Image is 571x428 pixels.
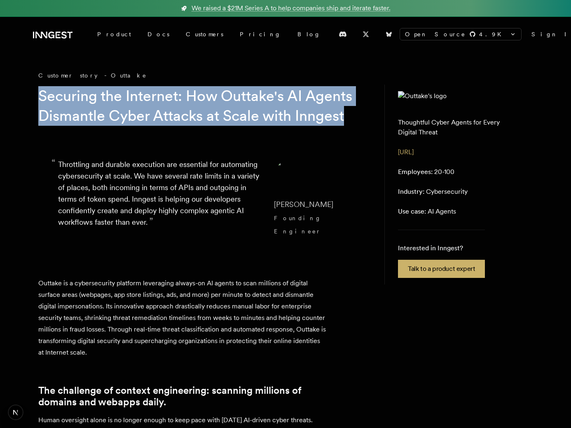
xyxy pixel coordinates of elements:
span: Open Source [405,30,466,38]
span: Employees: [398,168,433,176]
span: ” [149,215,153,227]
a: X [357,28,375,41]
span: Use case: [398,207,426,215]
a: Bluesky [380,28,398,41]
p: Thoughtful Cyber Agents for Every Digital Threat [398,118,520,137]
div: Product [89,27,139,42]
a: Blog [289,27,329,42]
span: “ [51,160,56,165]
p: Throttling and durable execution are essential for automating cybersecurity at scale. We have sev... [58,159,261,238]
span: We raised a $21M Series A to help companies ship and iterate faster. [192,3,391,13]
span: Founding Engineer [274,215,322,235]
div: Customer story - Outtake [38,71,368,80]
a: Discord [334,28,352,41]
a: Docs [139,27,178,42]
a: [URL] [398,148,414,156]
p: 20-100 [398,167,454,177]
h1: Securing the Internet: How Outtake's AI Agents Dismantle Cyber Attacks at Scale with Inngest [38,86,355,126]
img: Image of Diego Escobedo [274,159,307,192]
span: [PERSON_NAME] [274,200,333,209]
p: Cybersecurity [398,187,468,197]
a: Customers [178,27,232,42]
span: Industry: [398,188,424,195]
a: Pricing [232,27,289,42]
a: The challenge of context engineering: scanning millions of domains and webapps daily. [38,385,327,408]
span: 4.9 K [479,30,506,38]
a: Talk to a product expert [398,260,485,278]
p: Interested in Inngest? [398,243,485,253]
p: Outtake is a cybersecurity platform leveraging always-on AI agents to scan millions of digital su... [38,277,327,358]
p: AI Agents [398,207,456,216]
img: Outtake's logo [398,91,464,101]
